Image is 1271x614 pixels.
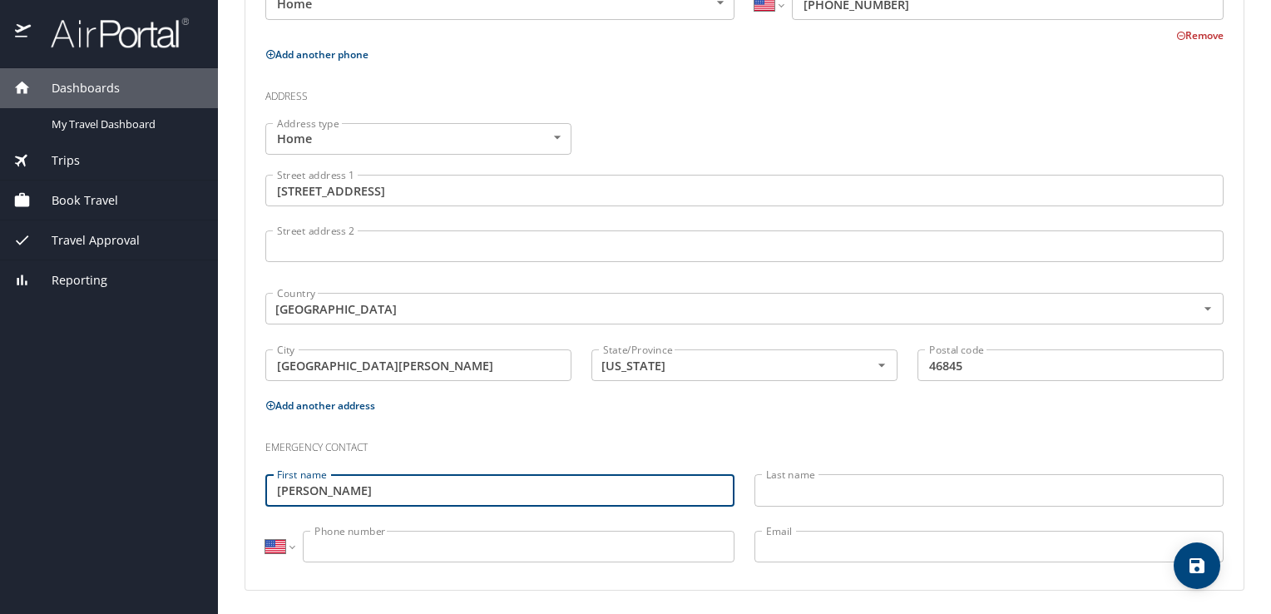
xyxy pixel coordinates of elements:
span: Dashboards [31,79,120,97]
button: Open [872,355,892,375]
img: icon-airportal.png [15,17,32,49]
button: save [1174,542,1220,589]
button: Add another address [265,399,375,413]
span: Trips [31,151,80,170]
span: Book Travel [31,191,118,210]
span: My Travel Dashboard [52,116,198,132]
button: Add another phone [265,47,368,62]
h3: Emergency contact [265,429,1224,458]
span: Travel Approval [31,231,140,250]
span: Reporting [31,271,107,290]
h3: Address [265,78,1224,106]
button: Open [1198,299,1218,319]
img: airportal-logo.png [32,17,189,49]
div: Home [265,123,571,155]
button: Remove [1176,28,1224,42]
